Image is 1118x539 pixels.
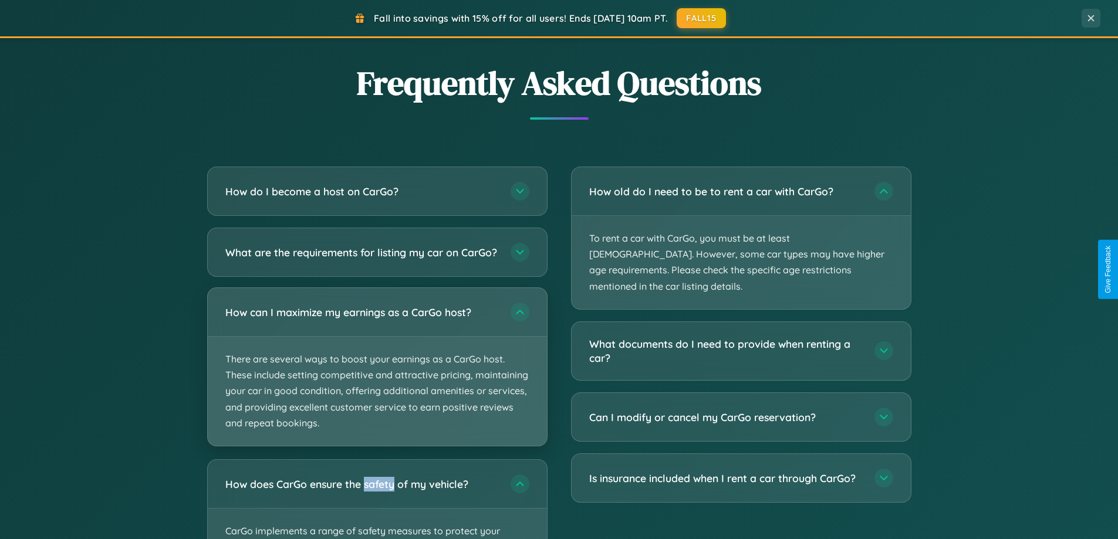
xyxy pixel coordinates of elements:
[677,8,726,28] button: FALL15
[225,184,499,199] h3: How do I become a host on CarGo?
[589,337,863,365] h3: What documents do I need to provide when renting a car?
[589,471,863,486] h3: Is insurance included when I rent a car through CarGo?
[207,60,911,106] h2: Frequently Asked Questions
[1104,246,1112,293] div: Give Feedback
[589,184,863,199] h3: How old do I need to be to rent a car with CarGo?
[572,216,911,309] p: To rent a car with CarGo, you must be at least [DEMOGRAPHIC_DATA]. However, some car types may ha...
[225,477,499,491] h3: How does CarGo ensure the safety of my vehicle?
[225,245,499,260] h3: What are the requirements for listing my car on CarGo?
[374,12,668,24] span: Fall into savings with 15% off for all users! Ends [DATE] 10am PT.
[589,410,863,425] h3: Can I modify or cancel my CarGo reservation?
[225,305,499,320] h3: How can I maximize my earnings as a CarGo host?
[208,337,547,446] p: There are several ways to boost your earnings as a CarGo host. These include setting competitive ...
